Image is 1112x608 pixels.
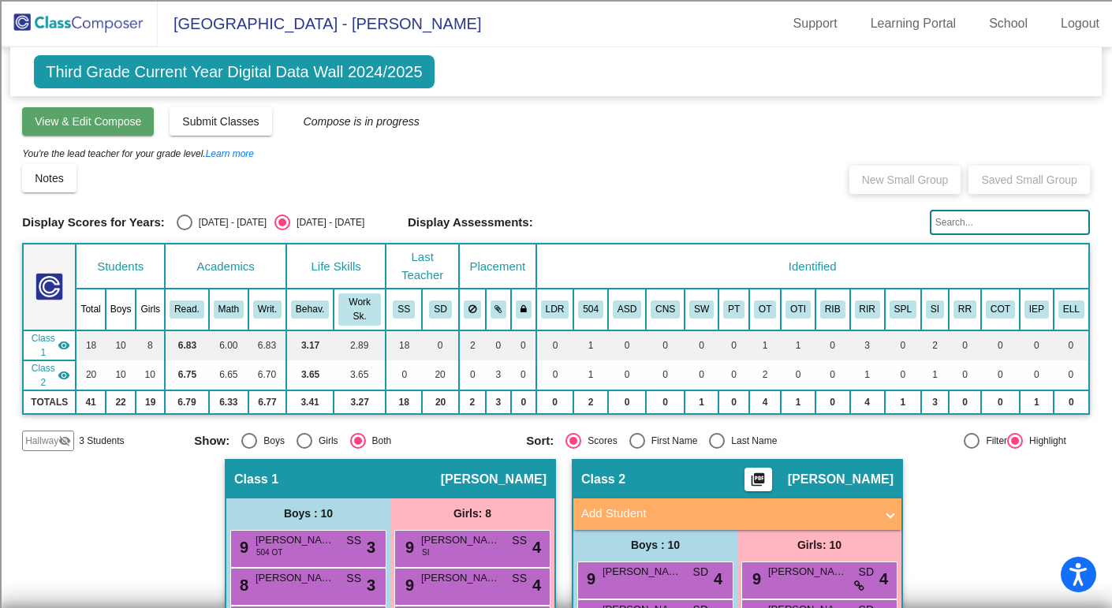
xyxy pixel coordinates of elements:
span: SS [346,532,361,549]
th: Girls [136,289,165,330]
div: Move To ... [6,106,1106,120]
mat-radio-group: Select an option [177,214,364,230]
td: 6.33 [209,390,248,414]
span: 4 [714,567,722,591]
td: 0 [949,390,981,414]
button: 504 [578,300,603,318]
div: [DATE] - [DATE] [192,215,267,229]
td: 10 [136,360,165,390]
td: 0 [536,360,574,390]
td: 0 [608,360,646,390]
th: RTI Behavior [815,289,850,330]
div: JOURNAL [6,491,1106,505]
td: 6.83 [248,330,286,360]
td: 3.27 [334,390,386,414]
span: SS [512,532,527,549]
td: 0 [815,360,850,390]
td: 0 [1054,360,1089,390]
td: 0 [685,360,718,390]
button: COT [986,300,1015,318]
button: ASD [613,300,641,318]
td: 3.41 [286,390,334,414]
span: 4 [879,567,888,591]
div: MORE [6,505,1106,520]
th: RTI Reading [850,289,885,330]
div: Move To ... [6,35,1106,49]
td: 2 [459,390,486,414]
th: Boys [106,289,136,330]
td: 0 [718,330,749,360]
div: First Name [645,434,698,448]
td: Stefanie Doemel - No Class Name [23,360,76,390]
td: 2 [921,330,949,360]
button: Work Sk. [338,293,381,325]
td: 3 [486,360,512,390]
div: This outline has no content. Would you like to delete it? [6,335,1106,349]
span: Notes [35,172,64,185]
td: 6.83 [165,330,209,360]
td: 6.77 [248,390,286,414]
div: Scores [581,434,617,448]
div: Girls: 8 [390,498,554,530]
div: Sort New > Old [6,21,1106,35]
div: Rename [6,91,1106,106]
span: [PERSON_NAME] [256,532,334,548]
div: Download [6,148,1106,162]
div: Delete [6,120,1106,134]
span: Display Assessments: [408,215,533,229]
td: 0 [536,390,574,414]
td: 18 [386,330,422,360]
div: [DATE] - [DATE] [290,215,364,229]
td: 2.89 [334,330,386,360]
div: Sort A > Z [6,6,1106,21]
button: OT [754,300,776,318]
th: Individualized Education Plan [1020,289,1054,330]
td: 22 [106,390,136,414]
div: Girls [312,434,338,448]
th: Physical Therapy [718,289,749,330]
td: 0 [1020,330,1054,360]
mat-panel-title: Add Student [581,505,875,523]
span: SS [512,570,527,587]
td: 6.75 [165,360,209,390]
td: 0 [718,360,749,390]
td: 0 [1054,390,1089,414]
div: Visual Art [6,262,1106,276]
mat-icon: picture_as_pdf [748,472,767,494]
div: Magazine [6,219,1106,233]
td: 10 [106,360,136,390]
td: 6.65 [209,360,248,390]
th: Counseling [646,289,685,330]
button: Behav. [291,300,329,318]
td: 0 [459,360,486,390]
td: 0 [718,390,749,414]
div: SAVE [6,449,1106,463]
td: 4 [850,390,885,414]
button: PT [723,300,744,318]
div: Search for Source [6,191,1106,205]
div: Rename Outline [6,134,1106,148]
span: View & Edit Compose [35,115,141,128]
td: 1 [885,390,921,414]
mat-icon: visibility [58,369,70,382]
div: Filter [980,434,1007,448]
th: Aide to Students with Disabilities [608,289,646,330]
td: 3 [850,330,885,360]
td: 6.00 [209,330,248,360]
div: Newspaper [6,233,1106,248]
span: Submit Classes [182,115,259,128]
button: LDR [541,300,569,318]
td: 1 [685,390,718,414]
th: Resource Room [949,289,981,330]
span: 8 [236,576,248,594]
th: Last Teacher [386,244,459,289]
span: 4 [532,535,541,559]
span: Show: [194,434,229,448]
span: [PERSON_NAME] [768,564,847,580]
button: OTI [785,300,811,318]
button: Writ. [253,300,282,318]
td: 0 [536,330,574,360]
th: Occupational Therapy [749,289,781,330]
td: 0 [1020,360,1054,390]
div: SAVE AND GO HOME [6,349,1106,364]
